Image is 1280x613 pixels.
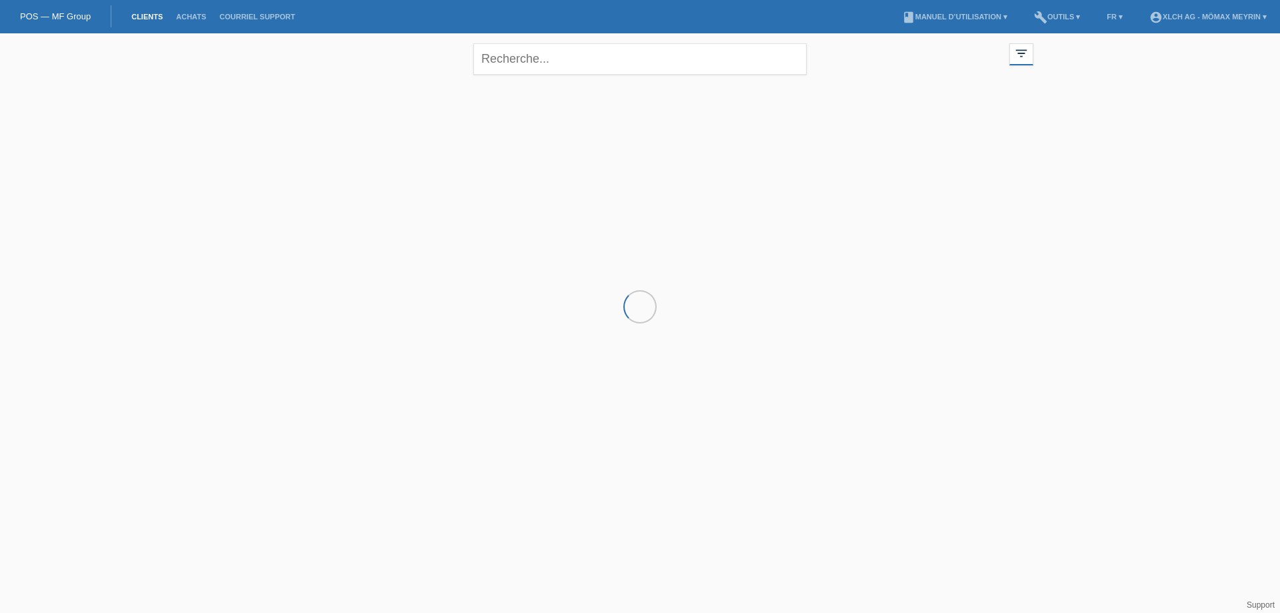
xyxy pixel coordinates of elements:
a: buildOutils ▾ [1027,13,1087,21]
a: POS — MF Group [20,11,91,21]
a: bookManuel d’utilisation ▾ [895,13,1014,21]
a: FR ▾ [1100,13,1129,21]
i: account_circle [1149,11,1163,24]
a: Achats [169,13,213,21]
a: account_circleXLCH AG - Mömax Meyrin ▾ [1143,13,1273,21]
i: build [1034,11,1047,24]
a: Support [1247,600,1275,610]
i: filter_list [1014,46,1029,61]
i: book [902,11,915,24]
input: Recherche... [473,43,807,75]
a: Courriel Support [213,13,301,21]
a: Clients [125,13,169,21]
